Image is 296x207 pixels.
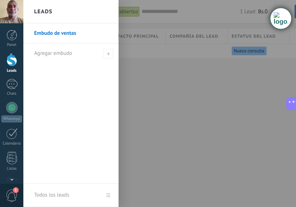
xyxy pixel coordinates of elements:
div: Leads [1,69,22,73]
img: Timeline extension [274,12,288,25]
div: Todos los leads [34,185,69,205]
a: Todos los leads [23,184,119,207]
div: WhatsApp [1,116,22,122]
a: Embudo de ventas [34,23,111,43]
span: 1 [13,187,19,193]
div: Panel [1,43,22,47]
div: Listas [1,166,22,171]
h2: Leads [34,0,52,23]
div: Chats [1,91,22,96]
span: Agregar embudo [34,50,72,57]
span: Agregar embudo [103,49,113,58]
div: Calendario [1,141,22,146]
